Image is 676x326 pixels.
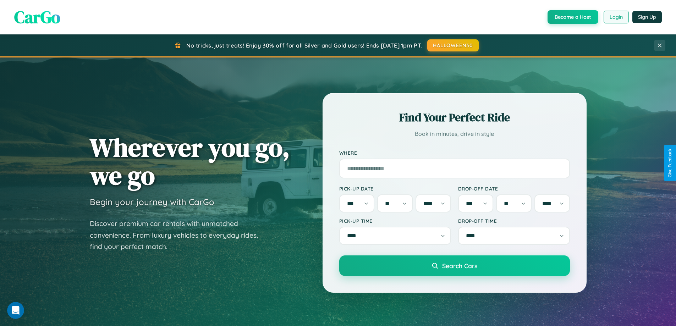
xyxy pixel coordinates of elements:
[90,218,267,253] p: Discover premium car rentals with unmatched convenience. From luxury vehicles to everyday rides, ...
[548,10,598,24] button: Become a Host
[604,11,629,23] button: Login
[90,133,290,189] h1: Wherever you go, we go
[442,262,477,270] span: Search Cars
[427,39,479,51] button: HALLOWEEN30
[339,186,451,192] label: Pick-up Date
[632,11,662,23] button: Sign Up
[458,186,570,192] label: Drop-off Date
[458,218,570,224] label: Drop-off Time
[7,302,24,319] iframe: Intercom live chat
[339,218,451,224] label: Pick-up Time
[90,197,214,207] h3: Begin your journey with CarGo
[339,110,570,125] h2: Find Your Perfect Ride
[667,149,672,177] div: Give Feedback
[339,150,570,156] label: Where
[339,129,570,139] p: Book in minutes, drive in style
[339,255,570,276] button: Search Cars
[14,5,60,29] span: CarGo
[186,42,422,49] span: No tricks, just treats! Enjoy 30% off for all Silver and Gold users! Ends [DATE] 1pm PT.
